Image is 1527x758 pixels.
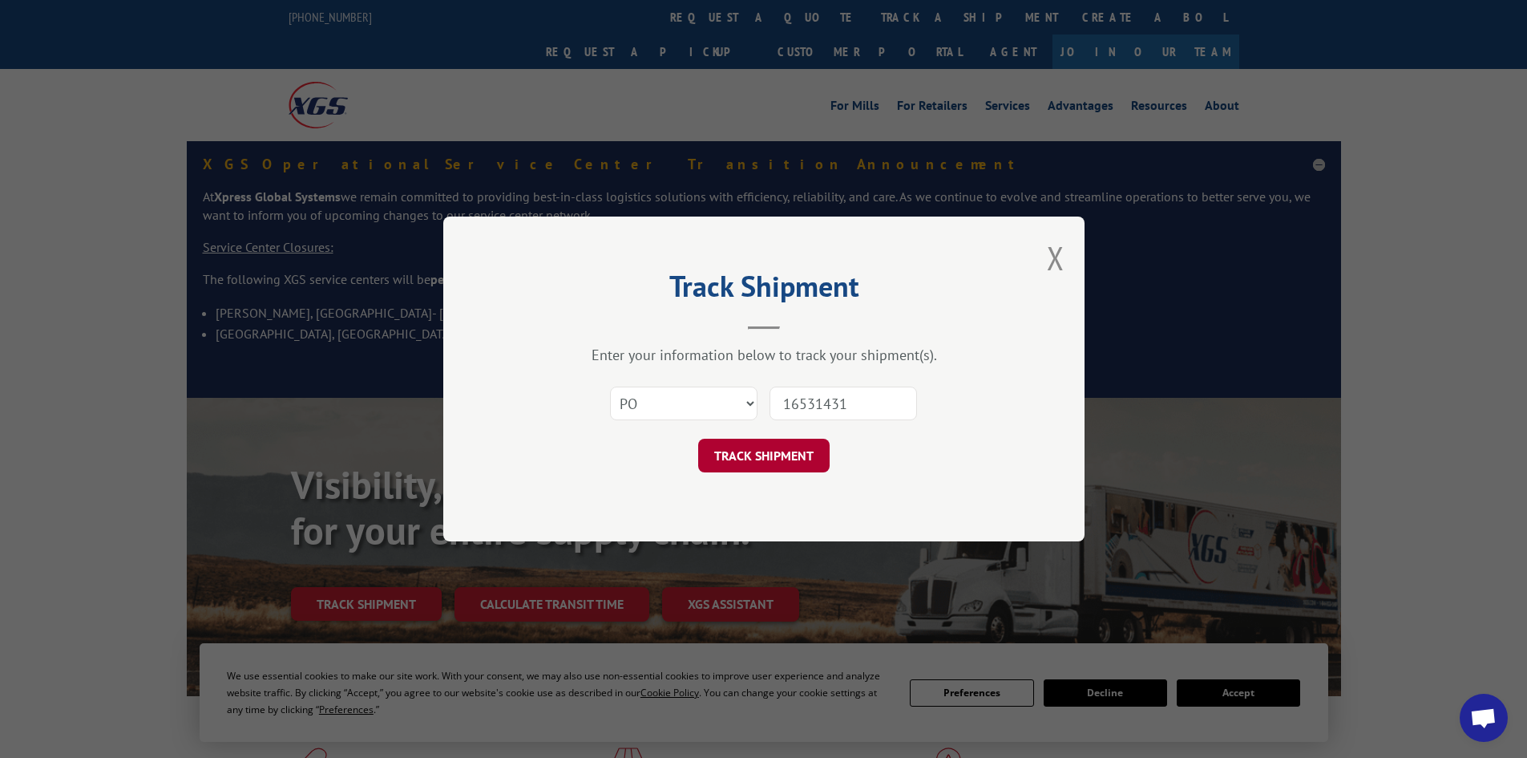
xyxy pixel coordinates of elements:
a: Open chat [1460,694,1508,742]
button: TRACK SHIPMENT [698,439,830,472]
div: Enter your information below to track your shipment(s). [523,346,1004,364]
button: Close modal [1047,237,1064,279]
h2: Track Shipment [523,275,1004,306]
input: Number(s) [770,387,917,420]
